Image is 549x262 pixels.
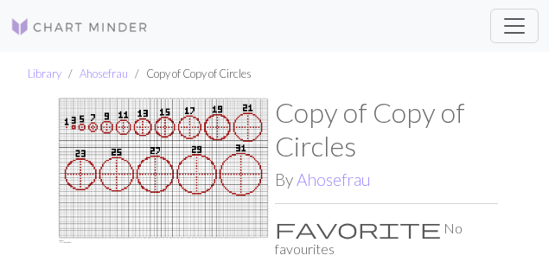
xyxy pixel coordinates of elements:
a: Library [28,67,61,80]
img: Logo [10,16,149,37]
h1: Copy of Copy of Circles [275,96,498,163]
li: Copy of Copy of Circles [128,66,252,82]
button: Toggle navigation [490,9,539,43]
a: Ahosefrau [80,67,128,80]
